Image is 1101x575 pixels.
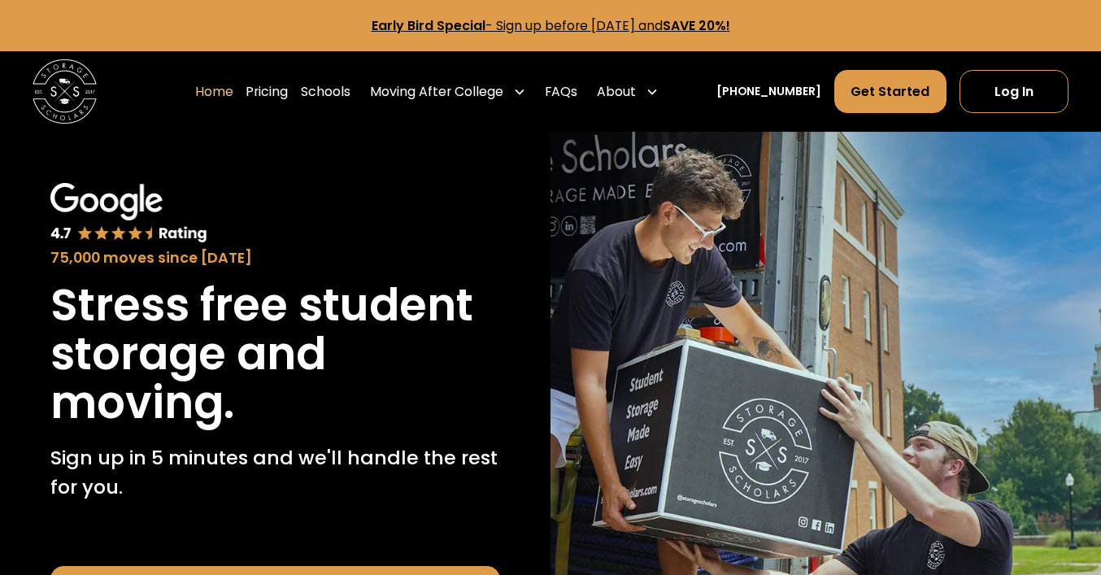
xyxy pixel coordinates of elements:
div: About [597,82,636,102]
div: Moving After College [363,69,532,114]
div: Moving After College [370,82,503,102]
strong: SAVE 20%! [663,16,730,35]
div: 75,000 moves since [DATE] [50,247,501,269]
img: Google 4.7 star rating [50,183,208,243]
img: Storage Scholars main logo [33,59,97,124]
h1: Stress free student storage and moving. [50,281,501,427]
a: Log In [960,70,1068,113]
div: About [590,69,664,114]
strong: Early Bird Special [372,16,485,35]
a: [PHONE_NUMBER] [716,83,821,100]
a: Early Bird Special- Sign up before [DATE] andSAVE 20%! [372,16,730,35]
p: Sign up in 5 minutes and we'll handle the rest for you. [50,443,501,501]
a: Home [195,69,233,114]
a: Pricing [246,69,288,114]
a: Get Started [834,70,947,113]
a: Schools [301,69,350,114]
a: FAQs [545,69,577,114]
